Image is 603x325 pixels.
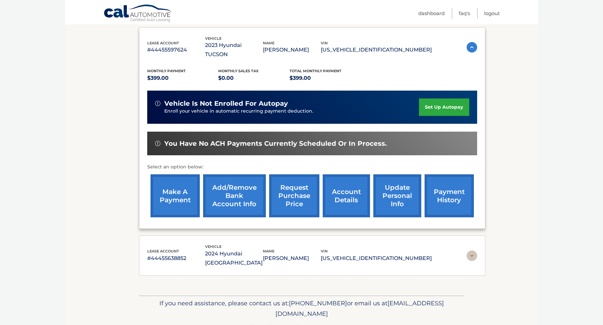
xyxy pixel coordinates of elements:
[205,36,221,41] span: vehicle
[147,254,205,263] p: #44455638852
[147,41,179,45] span: lease account
[147,69,186,73] span: Monthly Payment
[290,74,361,83] p: $399.00
[164,99,288,108] span: vehicle is not enrolled for autopay
[418,8,445,19] a: Dashboard
[373,174,421,217] a: update personal info
[205,41,263,59] p: 2023 Hyundai TUCSON
[164,108,419,115] p: Enroll your vehicle in automatic recurring payment deduction.
[263,41,274,45] span: name
[164,140,387,148] span: You have no ACH payments currently scheduled or in process.
[263,249,274,253] span: name
[321,41,328,45] span: vin
[263,45,321,54] p: [PERSON_NAME]
[467,250,477,261] img: accordion-rest.svg
[218,69,259,73] span: Monthly sales Tax
[467,42,477,53] img: accordion-active.svg
[218,74,290,83] p: $0.00
[147,163,477,171] p: Select an option below:
[205,249,263,268] p: 2024 Hyundai [GEOGRAPHIC_DATA]
[289,299,347,307] span: [PHONE_NUMBER]
[419,98,469,116] a: set up autopay
[321,254,432,263] p: [US_VEHICLE_IDENTIFICATION_NUMBER]
[155,141,160,146] img: alert-white.svg
[205,244,221,249] span: vehicle
[147,249,179,253] span: lease account
[321,45,432,54] p: [US_VEHICLE_IDENTIFICATION_NUMBER]
[269,174,319,217] a: request purchase price
[147,74,219,83] p: $399.00
[203,174,266,217] a: Add/Remove bank account info
[459,8,470,19] a: FAQ's
[290,69,341,73] span: Total Monthly Payment
[147,45,205,54] p: #44455597624
[425,174,474,217] a: payment history
[263,254,321,263] p: [PERSON_NAME]
[151,174,200,217] a: make a payment
[143,298,460,319] p: If you need assistance, please contact us at: or email us at
[323,174,370,217] a: account details
[155,101,160,106] img: alert-white.svg
[321,249,328,253] span: vin
[484,8,500,19] a: Logout
[104,4,173,23] a: Cal Automotive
